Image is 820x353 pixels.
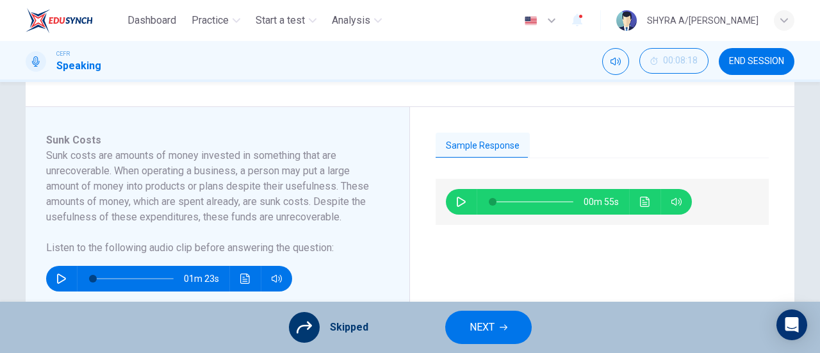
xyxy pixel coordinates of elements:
[250,9,322,32] button: Start a test
[523,16,539,26] img: en
[776,309,807,340] div: Open Intercom Messenger
[616,10,637,31] img: Profile picture
[184,266,229,291] span: 01m 23s
[235,266,256,291] button: Click to see the audio transcription
[436,133,530,160] button: Sample Response
[635,189,655,215] button: Click to see the audio transcription
[639,48,709,75] div: Hide
[602,48,629,75] div: Mute
[122,9,181,32] button: Dashboard
[327,9,387,32] button: Analysis
[729,56,784,67] span: END SESSION
[584,189,629,215] span: 00m 55s
[256,13,305,28] span: Start a test
[46,240,373,256] h6: Listen to the following audio clip before answering the question :
[46,148,373,225] h6: Sunk costs are amounts of money invested in something that are unrecoverable. When operating a bu...
[436,133,769,160] div: basic tabs example
[186,9,245,32] button: Practice
[192,13,229,28] span: Practice
[639,48,709,74] button: 00:08:18
[56,58,101,74] h1: Speaking
[26,8,122,33] a: EduSynch logo
[127,13,176,28] span: Dashboard
[46,134,101,146] span: Sunk Costs
[26,8,93,33] img: EduSynch logo
[647,13,758,28] div: SHYRA A/[PERSON_NAME]
[56,49,70,58] span: CEFR
[470,318,495,336] span: NEXT
[332,13,370,28] span: Analysis
[663,56,698,66] span: 00:08:18
[719,48,794,75] button: END SESSION
[330,320,368,335] span: Skipped
[445,311,532,344] button: NEXT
